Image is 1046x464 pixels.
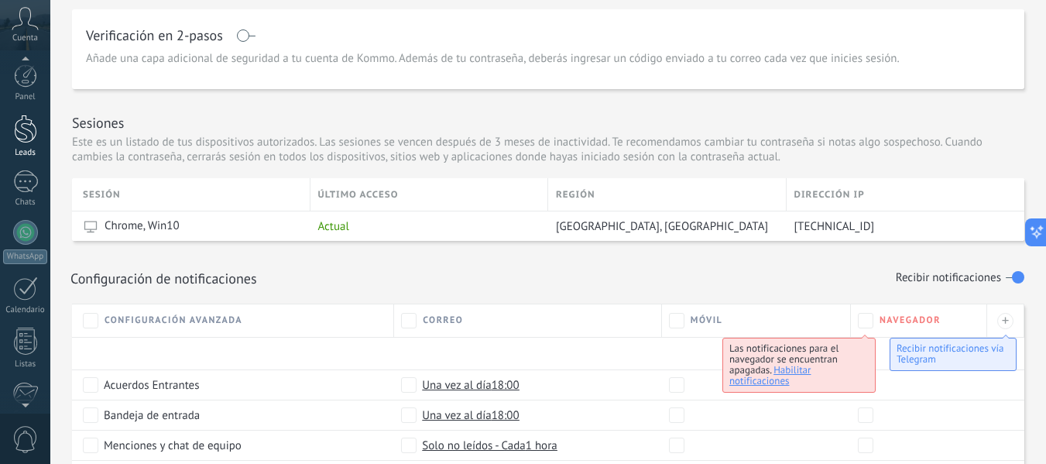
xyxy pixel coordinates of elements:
[3,148,48,158] div: Leads
[787,211,1013,241] div: 181.104.115.30
[105,314,242,326] span: Configuración avanzada
[104,407,200,423] span: Bandeja de entrada
[691,314,723,326] span: Móvil
[3,198,48,208] div: Chats
[896,272,1001,285] h1: Recibir notificaciones
[422,438,557,453] span: Solo no leídos - Cada
[3,249,47,264] div: WhatsApp
[3,92,48,102] div: Panel
[318,219,349,234] span: Actual
[104,377,200,393] span: Acuerdos Entrantes
[3,305,48,315] div: Calendario
[310,178,548,211] div: último acceso
[548,178,786,211] div: Región
[72,114,124,132] h1: Sesiones
[548,211,779,241] div: Buenos Aires, Argentina
[72,135,1024,164] p: Este es un listado de tus dispositivos autorizados. Las sesiones se vencen después de 3 meses de ...
[104,438,242,453] span: Menciones y chat de equipo
[880,314,941,326] span: Navegador
[526,438,557,453] span: 1 hora
[70,270,257,287] h1: Configuración de notificaciones
[422,377,519,393] span: Una vez al día
[12,33,38,43] span: Cuenta
[729,342,839,376] span: Las notificaciones para el navegador se encuentran apagadas.
[86,29,223,42] h1: Verificación en 2-pasos
[105,218,180,234] span: Chrome, Win10
[794,219,875,234] span: [TECHNICAL_ID]
[423,314,463,326] span: Correo
[83,178,310,211] div: Sesión
[897,342,1003,366] span: Recibir notificaciones vía Telegram
[492,407,520,423] span: 18:00
[422,407,519,423] span: Una vez al día
[86,51,900,67] span: Añade una capa adicional de seguridad a tu cuenta de Kommo. Además de tu contraseña, deberás ingr...
[787,178,1025,211] div: Dirección IP
[556,219,768,234] span: [GEOGRAPHIC_DATA], [GEOGRAPHIC_DATA]
[997,313,1013,329] div: +
[729,363,811,387] span: Habilitar notificaciones
[3,359,48,369] div: Listas
[492,377,520,393] span: 18:00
